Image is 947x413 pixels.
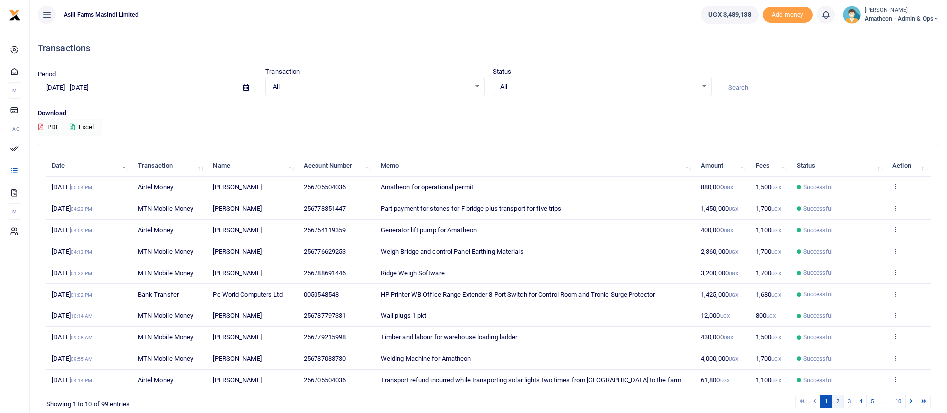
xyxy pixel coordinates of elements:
span: 2,360,000 [701,248,738,255]
small: UGX [724,228,733,233]
small: UGX [771,249,781,255]
span: Add money [763,7,813,23]
span: [DATE] [52,248,92,255]
span: 1,700 [756,205,781,212]
button: PDF [38,119,60,136]
small: UGX [771,206,781,212]
span: All [273,82,470,92]
small: 04:14 PM [71,378,93,383]
span: Airtel Money [138,376,173,384]
span: Successful [803,333,833,342]
span: 256705504036 [304,183,346,191]
a: 10 [891,395,906,408]
span: 1,450,000 [701,205,738,212]
span: 1,425,000 [701,291,738,298]
span: [PERSON_NAME] [213,333,261,341]
span: 256705504036 [304,376,346,384]
span: [PERSON_NAME] [213,226,261,234]
span: Airtel Money [138,183,173,191]
small: UGX [720,378,730,383]
span: 880,000 [701,183,733,191]
small: UGX [729,206,738,212]
a: logo-small logo-large logo-large [9,11,21,18]
span: 0050548548 [304,291,339,298]
span: All [500,82,697,92]
small: UGX [771,271,781,276]
a: profile-user [PERSON_NAME] Amatheon - Admin & Ops [843,6,939,24]
span: 1,700 [756,269,781,277]
th: Action: activate to sort column ascending [887,155,931,177]
small: UGX [771,378,781,383]
small: 01:02 PM [71,292,93,298]
span: Generator lift pump for Amatheon [381,226,477,234]
li: M [8,82,21,99]
span: [DATE] [52,183,92,191]
span: 256778351447 [304,205,346,212]
small: UGX [771,185,781,190]
span: MTN Mobile Money [138,312,194,319]
span: 4,000,000 [701,355,738,362]
span: MTN Mobile Money [138,355,194,362]
span: Amatheon - Admin & Ops [865,14,939,23]
span: Weigh Bridge and control Panel Earthing Materials [381,248,524,255]
span: Successful [803,204,833,213]
span: 256754119359 [304,226,346,234]
span: MTN Mobile Money [138,333,194,341]
span: [PERSON_NAME] [213,355,261,362]
small: UGX [771,356,781,362]
span: [DATE] [52,376,92,384]
small: 05:04 PM [71,185,93,190]
span: 1,680 [756,291,781,298]
span: 1,100 [756,226,781,234]
small: 04:13 PM [71,249,93,255]
span: HP Printer WB Office Range Extender 8 Port Switch for Control Room and Tronic Surge Protector [381,291,655,298]
span: 400,000 [701,226,733,234]
input: select period [38,79,235,96]
span: [DATE] [52,291,92,298]
span: Successful [803,311,833,320]
span: 256779215998 [304,333,346,341]
th: Memo: activate to sort column ascending [375,155,695,177]
li: Wallet ballance [697,6,762,24]
span: MTN Mobile Money [138,205,194,212]
small: UGX [771,335,781,340]
span: Bank Transfer [138,291,179,298]
th: Fees: activate to sort column ascending [750,155,791,177]
small: 09:58 AM [71,335,93,340]
th: Amount: activate to sort column ascending [695,155,750,177]
span: [PERSON_NAME] [213,376,261,384]
span: [DATE] [52,355,93,362]
span: 1,500 [756,183,781,191]
label: Status [493,67,512,77]
a: 4 [855,395,867,408]
a: 3 [843,395,855,408]
small: [PERSON_NAME] [865,6,939,15]
span: UGX 3,489,138 [708,10,751,20]
small: 09:55 AM [71,356,93,362]
span: 1,700 [756,355,781,362]
span: [DATE] [52,333,93,341]
span: [DATE] [52,226,92,234]
small: 10:14 AM [71,313,93,319]
th: Date: activate to sort column descending [46,155,132,177]
span: Successful [803,376,833,385]
span: [PERSON_NAME] [213,205,261,212]
span: 3,200,000 [701,269,738,277]
span: Successful [803,247,833,256]
div: Showing 1 to 10 of 99 entries [46,394,411,409]
span: Amatheon for operational permit [381,183,473,191]
span: Successful [803,268,833,277]
span: Successful [803,183,833,192]
span: 256787797331 [304,312,346,319]
label: Period [38,69,56,79]
span: Ridge Weigh Software [381,269,445,277]
span: Part payment for stones for F bridge plus transport for five trips [381,205,562,212]
span: [DATE] [52,205,92,212]
label: Transaction [265,67,300,77]
span: [PERSON_NAME] [213,269,261,277]
input: Search [720,79,939,96]
span: [DATE] [52,312,93,319]
th: Account Number: activate to sort column ascending [298,155,375,177]
small: UGX [729,292,738,298]
small: UGX [724,185,733,190]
